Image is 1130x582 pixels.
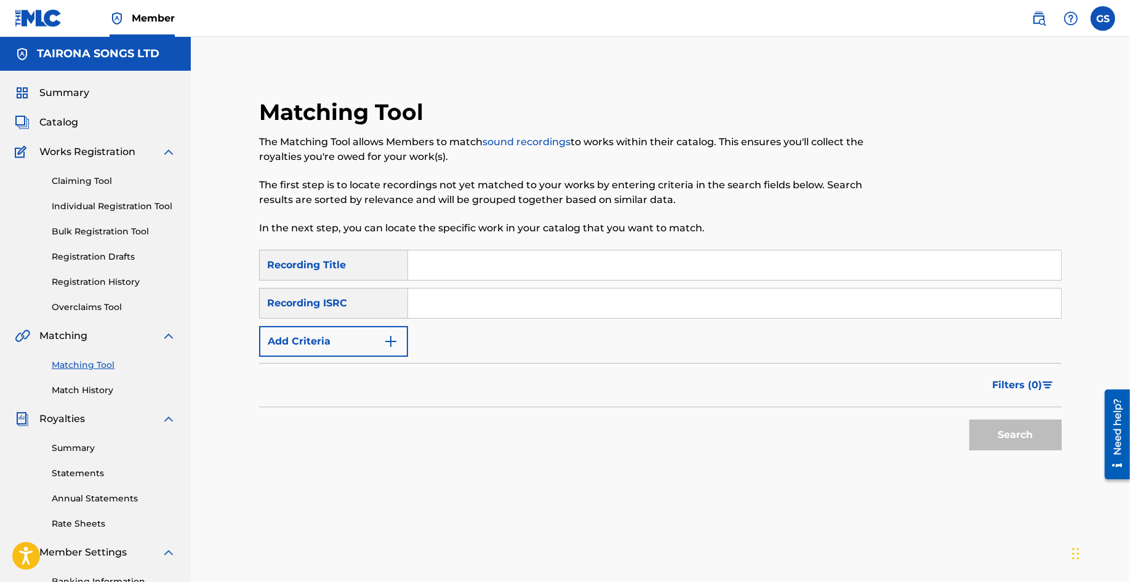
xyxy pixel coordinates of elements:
a: CatalogCatalog [15,115,78,130]
a: Matching Tool [52,359,176,372]
a: Bulk Registration Tool [52,225,176,238]
img: expand [161,545,176,560]
img: MLC Logo [15,9,62,27]
img: search [1032,11,1046,26]
a: Match History [52,384,176,397]
iframe: Resource Center [1096,383,1130,485]
img: help [1064,11,1078,26]
span: Summary [39,86,89,100]
span: Works Registration [39,145,135,159]
img: Member Settings [15,545,30,560]
span: Member [132,11,175,25]
img: Accounts [15,47,30,62]
img: Summary [15,86,30,100]
span: Member Settings [39,545,127,560]
a: Registration Drafts [52,250,176,263]
button: Add Criteria [259,326,408,357]
iframe: Chat Widget [1068,523,1130,582]
h5: TAIRONA SONGS LTD [37,47,159,61]
div: Help [1059,6,1083,31]
form: Search Form [259,250,1062,456]
a: Claiming Tool [52,175,176,188]
p: In the next step, you can locate the specific work in your catalog that you want to match. [259,221,877,236]
a: Annual Statements [52,492,176,505]
a: Summary [52,442,176,455]
span: Catalog [39,115,78,130]
img: Works Registration [15,145,31,159]
a: Individual Registration Tool [52,200,176,213]
div: Drag [1072,535,1080,572]
h2: Matching Tool [259,98,430,126]
img: Catalog [15,115,30,130]
img: expand [161,329,176,343]
span: Filters ( 0 ) [992,378,1042,393]
button: Filters (0) [985,370,1062,401]
img: expand [161,145,176,159]
a: Registration History [52,276,176,289]
img: Royalties [15,412,30,426]
img: Matching [15,329,30,343]
img: 9d2ae6d4665cec9f34b9.svg [383,334,398,349]
a: sound recordings [483,136,571,148]
a: SummarySummary [15,86,89,100]
span: Royalties [39,412,85,426]
img: Top Rightsholder [110,11,124,26]
a: Statements [52,467,176,480]
p: The first step is to locate recordings not yet matched to your works by entering criteria in the ... [259,178,877,207]
a: Rate Sheets [52,517,176,530]
span: Matching [39,329,87,343]
a: Overclaims Tool [52,301,176,314]
img: filter [1043,381,1053,389]
div: User Menu [1091,6,1115,31]
img: expand [161,412,176,426]
p: The Matching Tool allows Members to match to works within their catalog. This ensures you'll coll... [259,135,877,164]
a: Public Search [1027,6,1051,31]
